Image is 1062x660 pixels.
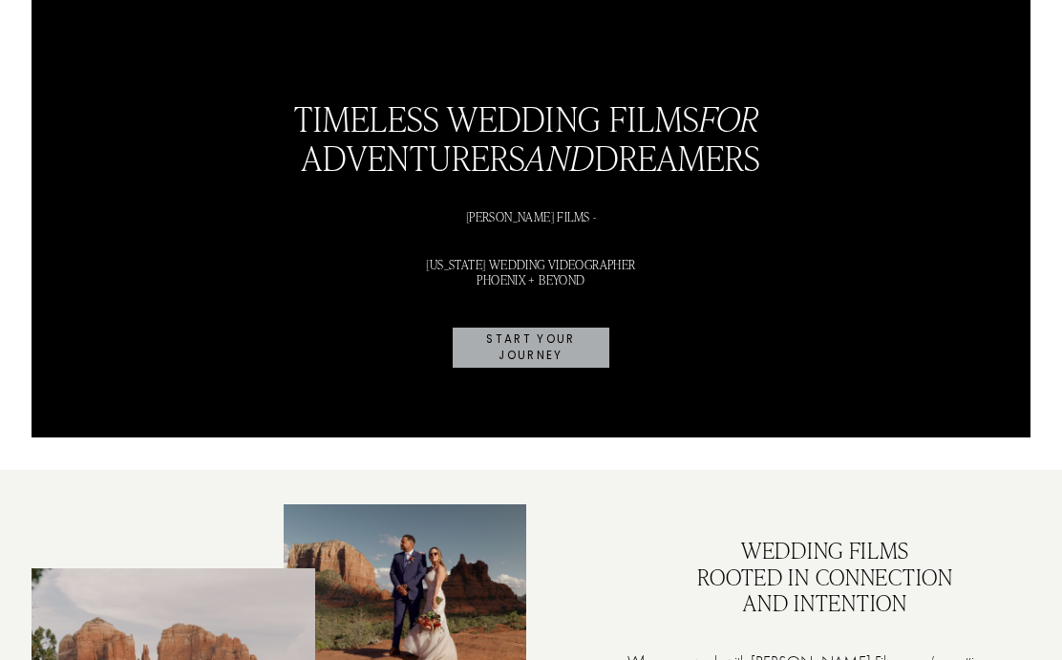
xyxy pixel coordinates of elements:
[525,136,594,181] em: and
[699,96,759,141] em: for
[453,329,608,369] a: START YOUR JOURNEY
[64,100,999,178] h2: timeless wedding films ADVENTURERS DREAMERS
[64,210,999,225] h1: [PERSON_NAME] FILMS -
[621,538,1030,618] h3: Wedding FILMS ROOTED in CONNECTION AND INTENTION
[64,258,999,288] h1: [US_STATE] WEDDING VIDEOGRAPHER PHOENIX + BEYOND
